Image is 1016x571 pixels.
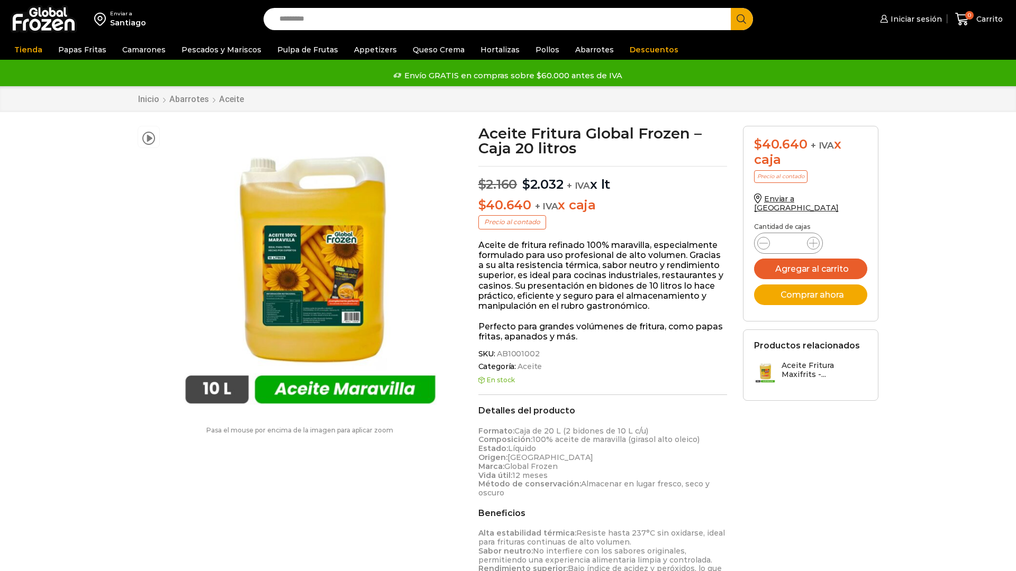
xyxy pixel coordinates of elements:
[110,10,146,17] div: Enviar a
[754,136,762,152] span: $
[567,180,590,191] span: + IVA
[974,14,1003,24] span: Carrito
[754,340,860,351] h2: Productos relacionados
[478,406,728,416] h2: Detalles del producto
[478,444,508,453] strong: Estado:
[478,198,728,213] p: x caja
[165,126,456,416] img: aceite maravilla
[407,40,470,60] a: Queso Crema
[522,177,564,192] bdi: 2.032
[478,126,728,155] h1: Aceite Fritura Global Frozen – Caja 20 litros
[877,8,942,30] a: Iniciar sesión
[478,321,728,342] p: Perfecto para grandes volúmenes de fritura, como papas fritas, apanados y más.
[754,361,867,384] a: Aceite Fritura Maxifrits -...
[478,376,728,384] p: En stock
[535,201,558,211] span: + IVA
[94,10,110,28] img: address-field-icon.svg
[731,8,753,30] button: Search button
[169,94,210,104] a: Abarrotes
[478,349,728,358] span: SKU:
[778,236,799,251] input: Product quantity
[478,426,514,436] strong: Formato:
[811,140,834,151] span: + IVA
[475,40,525,60] a: Hortalizas
[495,349,540,358] span: AB1001002
[478,166,728,192] p: x lt
[754,259,867,279] button: Agregar al carrito
[478,177,518,192] bdi: 2.160
[624,40,684,60] a: Descuentos
[478,453,507,462] strong: Origen:
[478,479,581,489] strong: Método de conservación:
[138,94,160,104] a: Inicio
[782,361,867,379] h3: Aceite Fritura Maxifrits -...
[53,40,112,60] a: Papas Fritas
[754,284,867,305] button: Comprar ahora
[478,177,486,192] span: $
[754,137,867,168] div: x caja
[965,11,974,20] span: 0
[138,94,244,104] nav: Breadcrumb
[478,546,533,556] strong: Sabor neutro:
[530,40,565,60] a: Pollos
[138,427,462,434] p: Pasa el mouse por encima de la imagen para aplicar zoom
[478,435,532,444] strong: Composición:
[478,508,728,518] h2: Beneficios
[272,40,343,60] a: Pulpa de Frutas
[522,177,530,192] span: $
[110,17,146,28] div: Santiago
[478,471,512,480] strong: Vida útil:
[9,40,48,60] a: Tienda
[219,94,244,104] a: Aceite
[570,40,619,60] a: Abarrotes
[478,197,531,213] bdi: 40.640
[478,462,504,471] strong: Marca:
[478,427,728,498] p: Caja de 20 L (2 bidones de 10 L c/u) 100% aceite de maravilla (girasol alto oleico) Líquido [GEOG...
[478,197,486,213] span: $
[478,240,728,311] p: Aceite de fritura refinado 100% maravilla, especialmente formulado para uso profesional de alto v...
[478,528,576,538] strong: Alta estabilidad térmica:
[478,362,728,371] span: Categoría:
[754,194,839,213] a: Enviar a [GEOGRAPHIC_DATA]
[888,14,942,24] span: Iniciar sesión
[516,362,542,371] a: Aceite
[754,223,867,231] p: Cantidad de cajas
[349,40,402,60] a: Appetizers
[952,7,1005,32] a: 0 Carrito
[478,215,546,229] p: Precio al contado
[754,170,808,183] p: Precio al contado
[754,136,807,152] bdi: 40.640
[176,40,267,60] a: Pescados y Mariscos
[117,40,171,60] a: Camarones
